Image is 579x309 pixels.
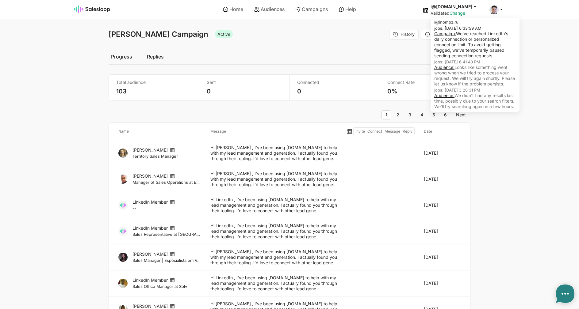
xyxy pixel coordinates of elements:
a: Audience: [434,65,454,70]
a: 2 [393,110,403,119]
p: Connect Rate [387,80,463,85]
small: Manager of Sales Operations at Engage PEO [132,179,201,185]
a: 4 [416,110,427,119]
div: Message [205,127,345,135]
p: Looks like something went wrong when we tried to process your request. We will try again shortly.... [434,65,516,87]
div: [DATE] [419,197,466,213]
a: Audience: [434,93,454,98]
div: Validated [431,10,482,16]
span: [DATE] 3:28:31 PM [445,88,480,92]
span: History [401,32,415,37]
a: Home [219,4,247,14]
span: LinkedIn Member [132,199,168,205]
a: 6 [440,110,451,119]
p: Sent [207,80,282,85]
div: Hi LinkedIn , I've been using [DOMAIN_NAME] to help with my lead management and generation. I act... [205,223,345,239]
div: Message [383,128,401,134]
a: [PERSON_NAME] [132,303,168,309]
p: We didn’t find any results last time, possibly due to your search filters. We’ll try searching ag... [434,93,516,109]
div: Date [419,127,466,135]
a: [PERSON_NAME] [132,251,168,257]
small: -- [132,205,201,211]
p: 0 [207,88,282,95]
a: Next [452,110,470,119]
small: Sales Manager | Especialista em Vendas de Soluções Tecnológicas para o Setor Financeiro | Transfo... [132,258,201,263]
span: [DATE] 6:41:40 PM [445,59,480,64]
div: [DATE] [419,223,466,239]
div: Invite [354,128,366,134]
div: Hi LinkedIn , I've been using [DOMAIN_NAME] to help with my lead management and generation. I act... [205,275,345,292]
a: Help [335,4,360,14]
a: Campaigns [291,4,332,14]
div: Hi [PERSON_NAME] , I've been using [DOMAIN_NAME] to help with my lead management and generation. ... [205,249,345,266]
div: Hi LinkedIn , I've been using [DOMAIN_NAME] to help with my lead management and generation. I act... [205,197,345,213]
div: [DATE] [419,171,466,187]
span: LinkedIn Member [132,225,168,231]
div: Hi [PERSON_NAME] , I've been using [DOMAIN_NAME] to help with my lead management and generation. ... [205,145,345,161]
a: [PERSON_NAME] [132,147,168,153]
a: Progress [109,49,135,64]
div: Name [113,127,205,135]
a: Audiences [250,4,289,14]
div: [DATE] [419,145,466,161]
span: [DATE] 6:33:59 AM [445,26,481,31]
small: Territory Sales Manager [132,153,201,159]
small: jobs: [434,26,443,31]
a: Campaign: [434,31,456,36]
div: [DATE] [419,249,466,266]
span: [PERSON_NAME] Campaign [109,30,208,39]
div: Hi [PERSON_NAME] , I've been using [DOMAIN_NAME] to help with my lead management and generation. ... [205,171,345,187]
a: Pause Campaign [421,29,470,40]
div: [DATE] [419,275,466,292]
p: 103 [116,88,192,95]
a: Replies [144,49,166,64]
small: jobs: [434,88,443,92]
small: Sales Representative at [GEOGRAPHIC_DATA] [132,232,201,237]
p: We've reached LinkedIn's daily connection or personalized connection limit. To avoid getting flag... [434,31,516,58]
button: History [389,29,419,40]
span: LinkedIn Member [132,277,168,283]
p: 0% [387,88,463,95]
button: i@[DOMAIN_NAME] [431,4,482,9]
a: Change [450,10,465,16]
small: jobs: [434,59,443,64]
small: Sales Office Manager at Solv [132,284,201,289]
a: [PERSON_NAME] [132,173,168,179]
div: Connect [366,128,383,134]
p: Connected [297,80,373,85]
span: Active [215,30,233,39]
span: 1 [382,110,391,119]
p: Total audience [116,80,192,85]
a: 3 [405,110,415,119]
a: 5 [428,110,439,119]
div: Reply [401,128,414,134]
p: 0 [297,88,373,95]
img: Salesloop [74,6,110,13]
